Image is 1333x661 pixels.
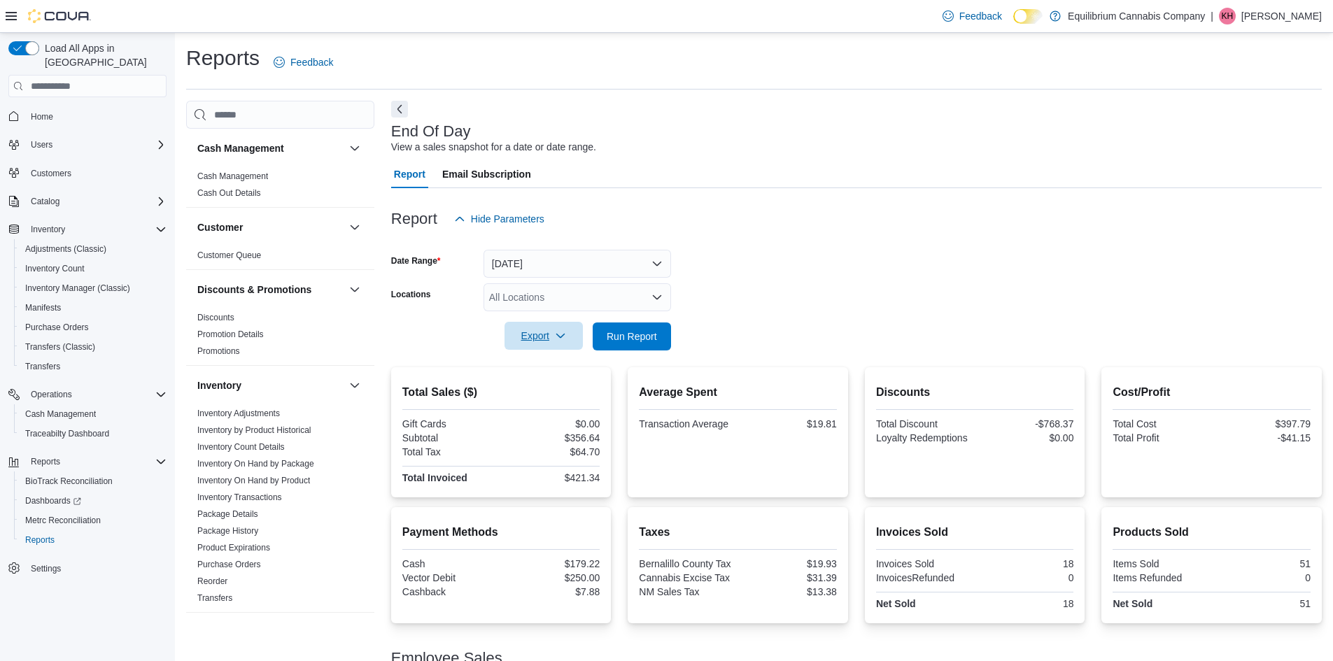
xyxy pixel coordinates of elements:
[504,472,600,483] div: $421.34
[290,55,333,69] span: Feedback
[442,160,531,188] span: Email Subscription
[20,241,167,257] span: Adjustments (Classic)
[639,384,837,401] h2: Average Spent
[391,101,408,118] button: Next
[504,432,600,443] div: $356.64
[1215,418,1311,429] div: $397.79
[14,471,172,491] button: BioTrack Reconciliation
[14,239,172,259] button: Adjustments (Classic)
[197,425,311,436] span: Inventory by Product Historical
[25,515,101,526] span: Metrc Reconciliation
[25,136,58,153] button: Users
[25,136,167,153] span: Users
[876,558,972,569] div: Invoices Sold
[20,319,167,336] span: Purchase Orders
[504,446,600,457] div: $64.70
[1113,432,1208,443] div: Total Profit
[937,2,1008,30] a: Feedback
[1113,524,1311,541] h2: Products Sold
[1113,418,1208,429] div: Total Cost
[402,524,600,541] h2: Payment Methods
[197,592,232,604] span: Transfers
[639,524,837,541] h2: Taxes
[20,512,106,529] a: Metrc Reconciliation
[504,586,600,597] div: $7.88
[402,586,498,597] div: Cashback
[978,432,1073,443] div: $0.00
[20,358,66,375] a: Transfers
[20,260,90,277] a: Inventory Count
[504,558,600,569] div: $179.22
[25,453,167,470] span: Reports
[31,389,72,400] span: Operations
[25,302,61,313] span: Manifests
[197,593,232,603] a: Transfers
[20,532,60,548] a: Reports
[3,135,172,155] button: Users
[3,163,172,183] button: Customers
[1215,572,1311,583] div: 0
[20,473,167,490] span: BioTrack Reconciliation
[1219,8,1236,24] div: Kota Hidalgo
[876,384,1074,401] h2: Discounts
[197,492,282,503] span: Inventory Transactions
[25,193,167,210] span: Catalog
[197,475,310,486] span: Inventory On Hand by Product
[391,211,437,227] h3: Report
[20,339,101,355] a: Transfers (Classic)
[25,560,66,577] a: Settings
[978,572,1073,583] div: 0
[197,141,284,155] h3: Cash Management
[268,48,339,76] a: Feedback
[876,524,1074,541] h2: Invoices Sold
[391,140,596,155] div: View a sales snapshot for a date or date range.
[197,283,311,297] h3: Discounts & Promotions
[197,492,282,502] a: Inventory Transactions
[197,441,285,453] span: Inventory Count Details
[197,378,344,392] button: Inventory
[14,298,172,318] button: Manifests
[639,558,735,569] div: Bernalillo County Tax
[1113,598,1152,609] strong: Net Sold
[20,406,167,422] span: Cash Management
[14,318,172,337] button: Purchase Orders
[186,44,260,72] h1: Reports
[391,123,471,140] h3: End Of Day
[197,425,311,435] a: Inventory by Product Historical
[186,168,374,207] div: Cash Management
[31,139,52,150] span: Users
[31,111,53,122] span: Home
[3,106,172,126] button: Home
[978,558,1073,569] div: 18
[197,346,240,357] span: Promotions
[14,337,172,357] button: Transfers (Classic)
[197,408,280,418] a: Inventory Adjustments
[31,196,59,207] span: Catalog
[346,377,363,394] button: Inventory
[3,452,172,471] button: Reports
[3,192,172,211] button: Catalog
[25,263,85,274] span: Inventory Count
[1113,384,1311,401] h2: Cost/Profit
[978,598,1073,609] div: 18
[197,171,268,182] span: Cash Management
[186,405,374,612] div: Inventory
[391,255,441,266] label: Date Range
[1113,558,1208,569] div: Items Sold
[20,512,167,529] span: Metrc Reconciliation
[14,511,172,530] button: Metrc Reconciliation
[197,220,243,234] h3: Customer
[197,442,285,452] a: Inventory Count Details
[25,243,106,255] span: Adjustments (Classic)
[20,406,101,422] a: Cash Management
[197,283,344,297] button: Discounts & Promotions
[402,446,498,457] div: Total Tax
[197,525,258,536] span: Package History
[14,259,172,278] button: Inventory Count
[402,432,498,443] div: Subtotal
[20,532,167,548] span: Reports
[25,164,167,182] span: Customers
[14,424,172,443] button: Traceabilty Dashboard
[25,361,60,372] span: Transfers
[197,220,344,234] button: Customer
